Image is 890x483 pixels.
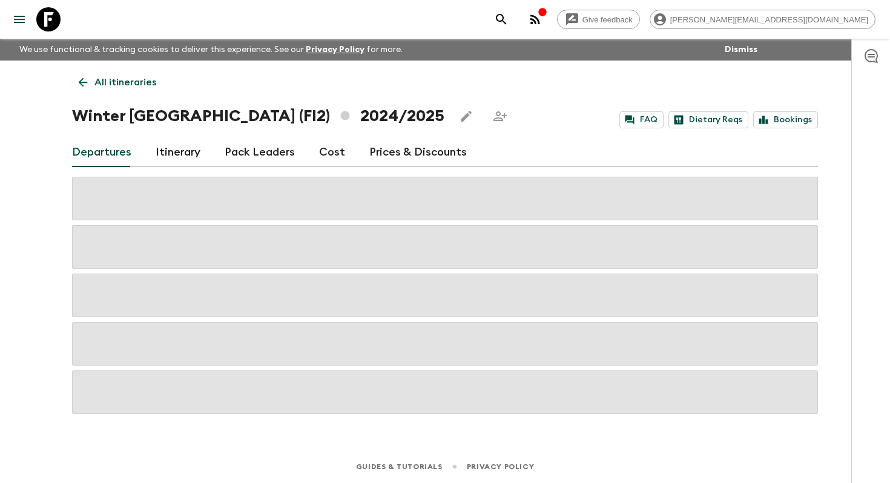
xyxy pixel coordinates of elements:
button: search adventures [489,7,513,31]
a: Give feedback [557,10,640,29]
span: Give feedback [576,15,639,24]
a: Privacy Policy [467,460,534,473]
button: Edit this itinerary [454,104,478,128]
a: Guides & Tutorials [356,460,443,473]
button: Dismiss [722,41,760,58]
div: [PERSON_NAME][EMAIL_ADDRESS][DOMAIN_NAME] [650,10,875,29]
a: Itinerary [156,138,200,167]
span: [PERSON_NAME][EMAIL_ADDRESS][DOMAIN_NAME] [664,15,875,24]
a: Privacy Policy [306,45,364,54]
span: Share this itinerary [488,104,512,128]
a: Departures [72,138,131,167]
p: All itineraries [94,75,156,90]
a: Prices & Discounts [369,138,467,167]
a: Bookings [753,111,818,128]
a: FAQ [619,111,664,128]
p: We use functional & tracking cookies to deliver this experience. See our for more. [15,39,407,61]
a: Dietary Reqs [668,111,748,128]
button: menu [7,7,31,31]
a: All itineraries [72,70,163,94]
a: Pack Leaders [225,138,295,167]
a: Cost [319,138,345,167]
h1: Winter [GEOGRAPHIC_DATA] (FI2) 2024/2025 [72,104,444,128]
